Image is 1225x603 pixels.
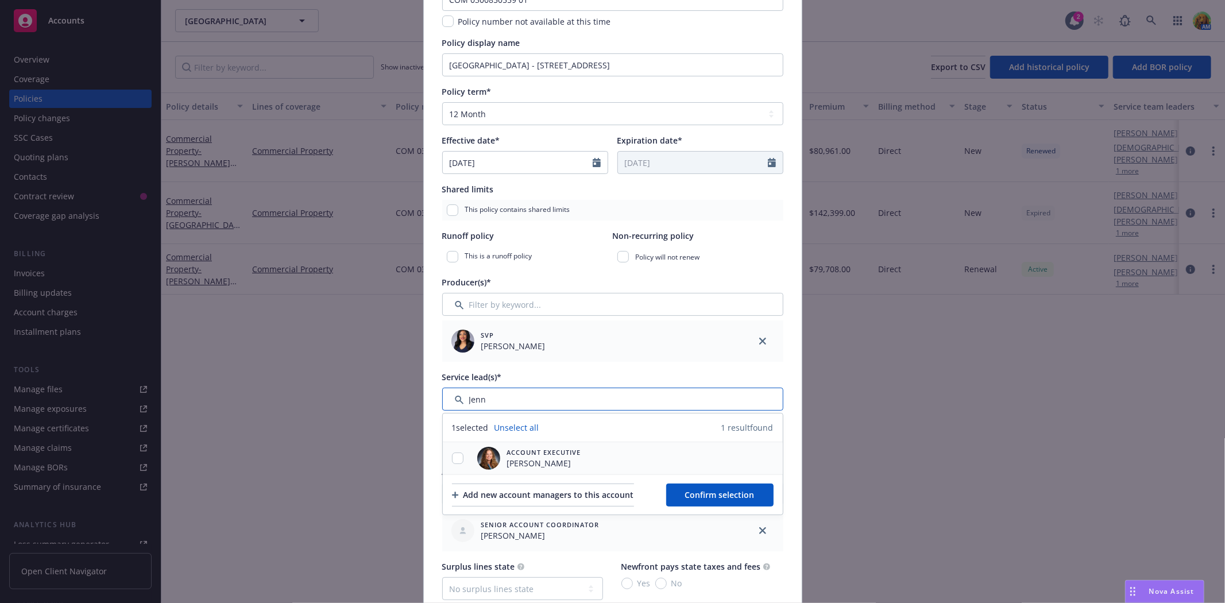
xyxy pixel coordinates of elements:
[1149,586,1195,596] span: Nova Assist
[442,184,494,195] span: Shared limits
[671,577,682,589] span: No
[442,293,783,316] input: Filter by keyword...
[442,200,783,221] div: This policy contains shared limits
[618,152,768,173] input: MM/DD/YYYY
[452,484,634,506] div: Add new account managers to this account
[452,422,489,434] span: 1 selected
[756,524,770,538] a: close
[1126,581,1140,602] div: Drag to move
[494,422,539,434] a: Unselect all
[637,577,651,589] span: Yes
[481,330,546,340] span: SVP
[507,447,581,457] span: Account Executive
[685,489,755,500] span: Confirm selection
[442,277,492,288] span: Producer(s)*
[442,372,502,382] span: Service lead(s)*
[451,330,474,353] img: employee photo
[442,388,783,411] input: Filter by keyword...
[458,16,611,27] span: Policy number not available at this time
[617,135,683,146] span: Expiration date*
[477,447,500,470] img: employee photo
[442,86,492,97] span: Policy term*
[768,158,776,167] svg: Calendar
[442,230,494,241] span: Runoff policy
[452,484,634,507] button: Add new account managers to this account
[655,578,667,589] input: No
[442,561,515,572] span: Surplus lines state
[442,37,520,48] span: Policy display name
[613,230,694,241] span: Non-recurring policy
[613,246,783,267] div: Policy will not renew
[621,578,633,589] input: Yes
[481,520,600,529] span: Senior Account Coordinator
[721,422,774,434] span: 1 result found
[442,246,613,267] div: This is a runoff policy
[593,158,601,167] svg: Calendar
[1125,580,1204,603] button: Nova Assist
[481,529,600,542] span: [PERSON_NAME]
[481,340,546,352] span: [PERSON_NAME]
[443,152,593,173] input: MM/DD/YYYY
[442,135,500,146] span: Effective date*
[507,457,581,469] span: [PERSON_NAME]
[666,484,774,507] button: Confirm selection
[756,334,770,348] a: close
[621,561,761,572] span: Newfront pays state taxes and fees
